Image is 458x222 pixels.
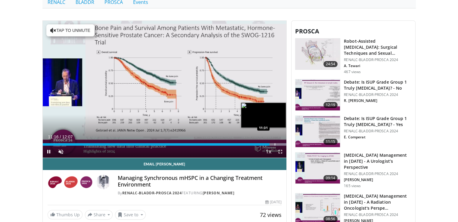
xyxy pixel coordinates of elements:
h3: Debate: Is ISUP Grade Group 1 Truly [MEDICAL_DATA]? - No [344,79,412,91]
h3: Debate: Is ISUP Grade Group 1 Truly [MEDICAL_DATA]? - Yes [344,116,412,128]
img: image.jpeg [241,103,286,128]
p: 467 views [344,69,361,74]
video-js: Video Player [43,21,287,158]
button: Pause [43,146,55,158]
a: 12:19 Debate: Is ISUP Grade Group 1 Truly [MEDICAL_DATA]? - No RENALC-BLADDR-PROSCA 2024 R. [PERS... [295,79,412,111]
a: Email [PERSON_NAME] [43,158,287,170]
p: RENALC-BLADDR-PROSCA 2024 [344,212,412,217]
span: 09:14 [323,175,338,181]
p: 165 views [344,183,361,188]
button: Unmute [55,146,67,158]
p: R. [PERSON_NAME] [344,98,412,103]
p: [PERSON_NAME] [344,177,412,182]
span: 24:54 [323,61,338,67]
div: [DATE] [265,199,282,205]
div: Progress Bar [43,143,287,146]
h3: Robot-Assisted [MEDICAL_DATA]: Surgical Techniques and Sexual… [344,38,412,56]
span: 72 views [260,211,282,218]
button: Tap to unmute [46,24,95,36]
a: RENALC-BLADDR-PROSCA 2024 [122,190,182,196]
a: [PERSON_NAME] [203,190,235,196]
h3: [MEDICAL_DATA] Management in [DATE] - A Urologist’s Perspective [344,152,412,170]
img: 4f634cfc-165f-4b2d-97c0-49d653ccf9ea.150x105_q85_crop-smart_upscale.jpg [295,153,340,184]
button: Fullscreen [274,146,286,158]
a: 24:54 Robot-Assisted [MEDICAL_DATA]: Surgical Techniques and Sexual… RENALC-BLADDR-PROSCA 2024 A.... [295,38,412,74]
span: 08:56 [323,216,338,222]
h4: Managing Synchronous mHSPC in a Changing Treatment Environment [118,175,282,188]
p: E. Comperat [344,135,412,140]
p: A. Tewari [344,63,412,68]
div: By FEATURING [118,190,282,196]
p: RENALC-BLADDR-PROSCA 2024 [344,129,412,134]
img: bf3eb259-e91a-4ae3-9b22-f4a5692e842f.150x105_q85_crop-smart_upscale.jpg [295,116,340,147]
span: 11:15 [323,139,338,145]
p: RENALC-BLADDR-PROSCA 2024 [344,57,412,62]
img: c2c6861b-c9f1-43f5-9a07-b6555efefcee.150x105_q85_crop-smart_upscale.jpg [295,39,340,70]
p: RENALC-BLADDR-PROSCA 2024 [344,171,412,176]
span: 12:19 [323,102,338,108]
a: 09:14 [MEDICAL_DATA] Management in [DATE] - A Urologist’s Perspective RENALC-BLADDR-PROSCA 2024 [... [295,152,412,188]
img: RENALC-BLADDR-PROSCA 2024 [48,175,94,189]
span: 12:07 [62,134,73,139]
button: Share [85,210,113,220]
button: Save to [115,210,146,220]
p: RENALC-BLADDR-PROSCA 2024 [344,92,412,97]
span: PROSCA [295,27,319,35]
span: 11:16 [48,134,59,139]
img: 4ce2da21-29fc-4039-99c8-415d5b158b51.150x105_q85_crop-smart_upscale.jpg [295,79,340,111]
a: Thumbs Up [48,210,83,219]
h3: [MEDICAL_DATA] Management in [DATE] - A Radiation Oncologist's Perspe… [344,193,412,211]
button: Playback Rate [262,146,274,158]
a: 11:15 Debate: Is ISUP Grade Group 1 Truly [MEDICAL_DATA]? - Yes RENALC-BLADDR-PROSCA 2024 E. Comp... [295,116,412,147]
span: / [60,134,61,139]
img: Avatar [96,175,111,189]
